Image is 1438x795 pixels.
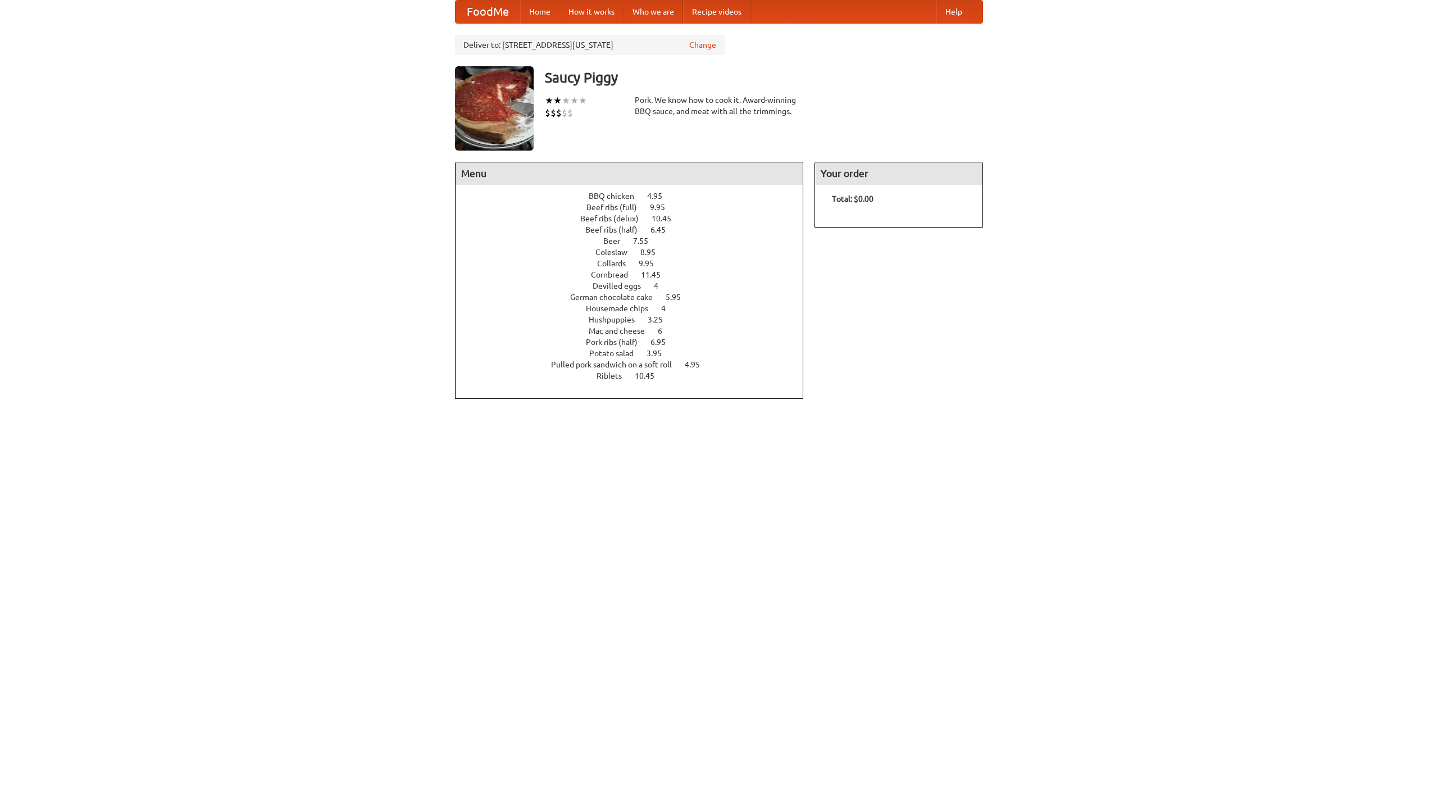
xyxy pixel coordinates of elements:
span: German chocolate cake [570,293,664,302]
span: Collards [597,259,637,268]
h4: Menu [456,162,803,185]
a: Coleslaw 8.95 [595,248,676,257]
span: Cornbread [591,270,639,279]
a: Collards 9.95 [597,259,675,268]
a: BBQ chicken 4.95 [589,192,683,201]
span: 10.45 [635,371,666,380]
li: $ [545,107,550,119]
div: Deliver to: [STREET_ADDRESS][US_STATE] [455,35,725,55]
li: $ [556,107,562,119]
a: Change [689,39,716,51]
a: FoodMe [456,1,520,23]
span: 4 [654,281,670,290]
span: 11.45 [641,270,672,279]
span: Devilled eggs [593,281,652,290]
span: 6 [658,326,674,335]
li: $ [562,107,567,119]
h4: Your order [815,162,982,185]
a: How it works [559,1,624,23]
span: 9.95 [650,203,676,212]
span: Beer [603,237,631,246]
a: German chocolate cake 5.95 [570,293,702,302]
a: Pulled pork sandwich on a soft roll 4.95 [551,360,721,369]
span: 6.95 [650,338,677,347]
img: angular.jpg [455,66,534,151]
span: 10.45 [652,214,682,223]
li: ★ [562,94,570,107]
li: ★ [579,94,587,107]
span: Coleslaw [595,248,639,257]
li: ★ [545,94,553,107]
a: Home [520,1,559,23]
span: 9.95 [639,259,665,268]
span: Hushpuppies [589,315,646,324]
span: 3.25 [648,315,674,324]
a: Mac and cheese 6 [589,326,683,335]
a: Pork ribs (half) 6.95 [586,338,686,347]
a: Potato salad 3.95 [589,349,682,358]
span: 4 [661,304,677,313]
span: BBQ chicken [589,192,645,201]
li: $ [550,107,556,119]
a: Housemade chips 4 [586,304,686,313]
a: Hushpuppies 3.25 [589,315,684,324]
span: 7.55 [633,237,659,246]
span: 3.95 [647,349,673,358]
a: Riblets 10.45 [597,371,675,380]
a: Cornbread 11.45 [591,270,681,279]
span: 6.45 [650,225,677,234]
a: Devilled eggs 4 [593,281,679,290]
a: Recipe videos [683,1,750,23]
li: ★ [570,94,579,107]
span: Beef ribs (full) [586,203,648,212]
a: Beef ribs (delux) 10.45 [580,214,692,223]
span: 4.95 [647,192,674,201]
b: Total: $0.00 [832,194,873,203]
li: ★ [553,94,562,107]
span: 4.95 [685,360,711,369]
a: Beer 7.55 [603,237,669,246]
span: Pork ribs (half) [586,338,649,347]
span: Pulled pork sandwich on a soft roll [551,360,683,369]
span: Mac and cheese [589,326,656,335]
span: Potato salad [589,349,645,358]
a: Beef ribs (full) 9.95 [586,203,686,212]
span: Beef ribs (half) [585,225,649,234]
span: 8.95 [640,248,667,257]
li: $ [567,107,573,119]
span: Housemade chips [586,304,659,313]
h3: Saucy Piggy [545,66,983,89]
a: Who we are [624,1,683,23]
span: Beef ribs (delux) [580,214,650,223]
a: Help [936,1,971,23]
a: Beef ribs (half) 6.45 [585,225,686,234]
span: Riblets [597,371,633,380]
span: 5.95 [666,293,692,302]
div: Pork. We know how to cook it. Award-winning BBQ sauce, and meat with all the trimmings. [635,94,803,117]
